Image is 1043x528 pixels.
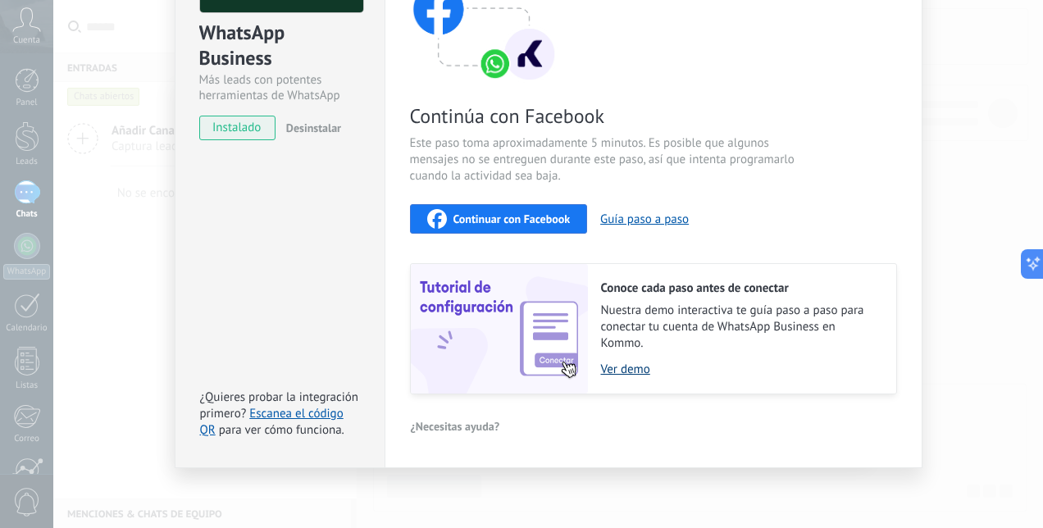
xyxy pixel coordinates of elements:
[453,213,571,225] span: Continuar con Facebook
[219,422,344,438] span: para ver cómo funciona.
[601,303,880,352] span: Nuestra demo interactiva te guía paso a paso para conectar tu cuenta de WhatsApp Business en Kommo.
[410,204,588,234] button: Continuar con Facebook
[199,72,361,103] div: Más leads con potentes herramientas de WhatsApp
[410,135,800,184] span: Este paso toma aproximadamente 5 minutos. Es posible que algunos mensajes no se entreguen durante...
[600,212,689,227] button: Guía paso a paso
[601,280,880,296] h2: Conoce cada paso antes de conectar
[280,116,341,140] button: Desinstalar
[200,389,359,421] span: ¿Quieres probar la integración primero?
[286,121,341,135] span: Desinstalar
[601,362,880,377] a: Ver demo
[199,20,361,72] div: WhatsApp Business
[411,421,500,432] span: ¿Necesitas ayuda?
[200,406,344,438] a: Escanea el código QR
[410,103,800,129] span: Continúa con Facebook
[410,414,501,439] button: ¿Necesitas ayuda?
[200,116,275,140] span: instalado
